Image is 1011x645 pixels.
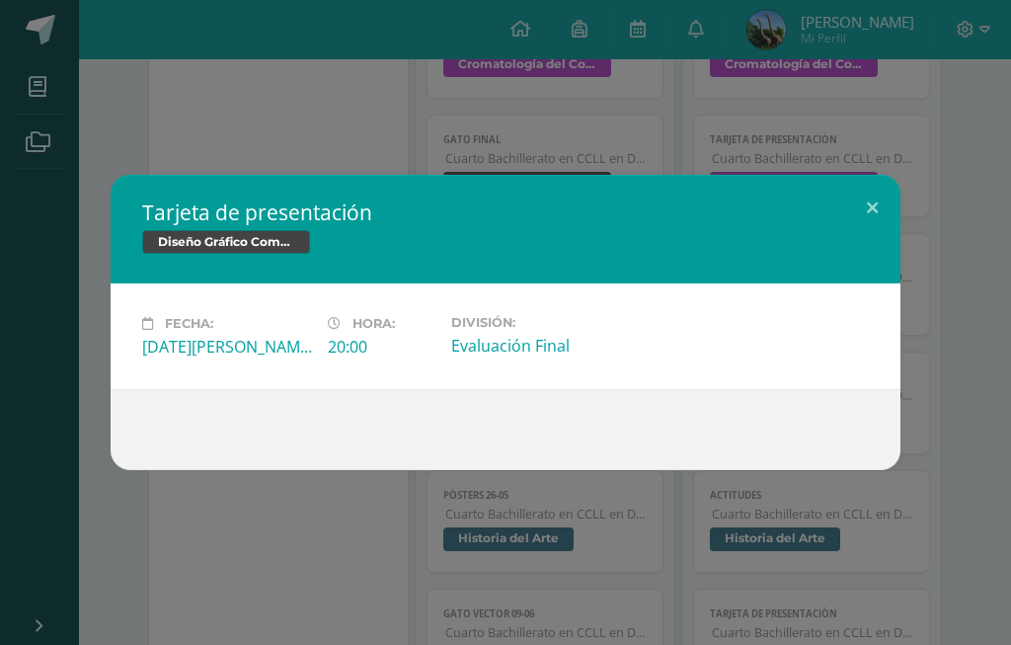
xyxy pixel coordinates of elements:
h2: Tarjeta de presentación [142,199,869,226]
div: [DATE][PERSON_NAME] [142,336,312,358]
button: Close (Esc) [844,175,900,242]
span: Diseño Gráfico Computarizado [142,230,310,254]
label: División: [451,315,621,330]
div: 20:00 [328,336,435,358]
span: Hora: [352,316,395,331]
div: Evaluación Final [451,335,621,357]
span: Fecha: [165,316,213,331]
